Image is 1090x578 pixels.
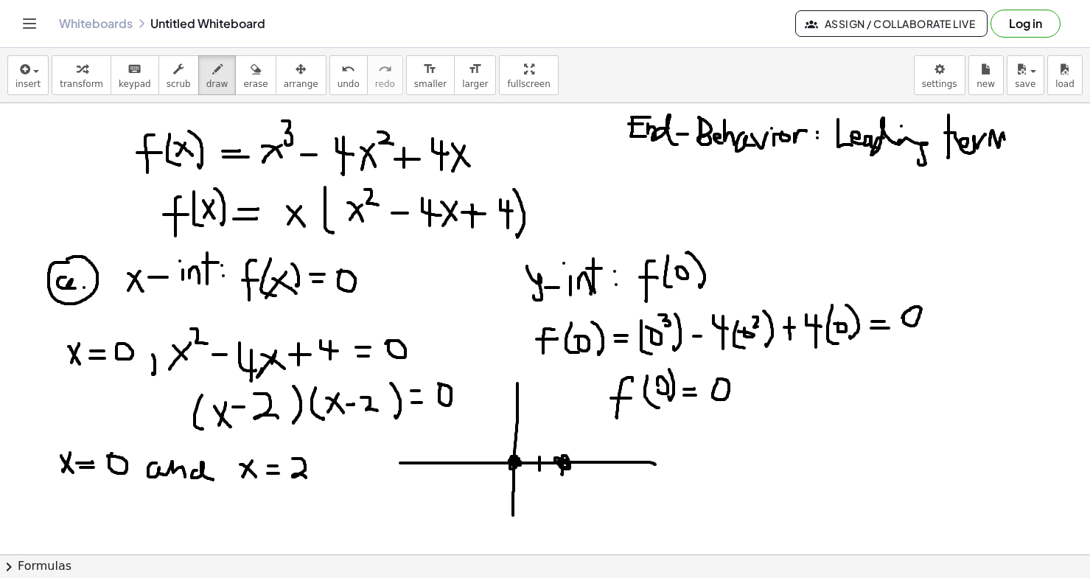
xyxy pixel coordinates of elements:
span: Assign / Collaborate Live [808,17,975,30]
span: fullscreen [507,79,550,89]
button: arrange [276,55,326,95]
button: format_sizelarger [454,55,496,95]
button: erase [235,55,276,95]
button: fullscreen [499,55,558,95]
span: arrange [284,79,318,89]
a: Whiteboards [59,16,133,31]
button: keyboardkeypad [111,55,159,95]
button: Log in [991,10,1061,38]
i: keyboard [127,60,142,78]
span: erase [243,79,268,89]
span: settings [922,79,957,89]
button: undoundo [329,55,368,95]
button: format_sizesmaller [406,55,455,95]
span: transform [60,79,103,89]
button: transform [52,55,111,95]
span: undo [338,79,360,89]
button: Assign / Collaborate Live [795,10,988,37]
button: settings [914,55,965,95]
i: undo [341,60,355,78]
span: larger [462,79,488,89]
button: draw [198,55,237,95]
span: insert [15,79,41,89]
button: load [1047,55,1083,95]
span: load [1055,79,1075,89]
i: format_size [468,60,482,78]
span: smaller [414,79,447,89]
button: Toggle navigation [18,12,41,35]
button: scrub [158,55,199,95]
i: redo [378,60,392,78]
span: save [1015,79,1035,89]
span: new [977,79,995,89]
button: save [1007,55,1044,95]
button: redoredo [367,55,403,95]
span: keypad [119,79,151,89]
button: new [968,55,1004,95]
span: scrub [167,79,191,89]
button: insert [7,55,49,95]
i: format_size [423,60,437,78]
span: draw [206,79,228,89]
span: redo [375,79,395,89]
